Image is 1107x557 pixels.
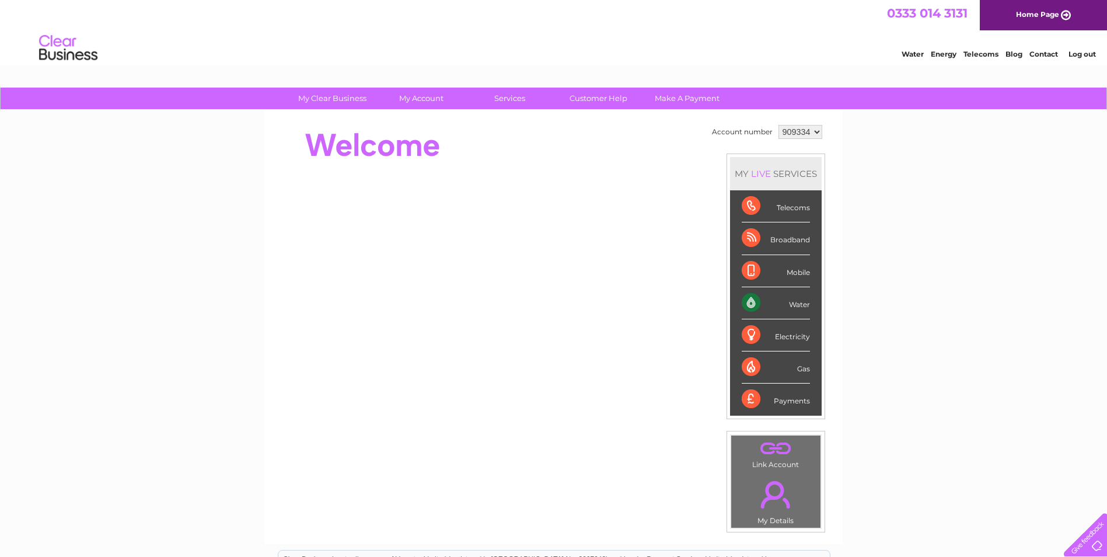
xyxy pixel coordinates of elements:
div: LIVE [749,168,773,179]
div: Water [742,287,810,319]
a: Log out [1068,50,1096,58]
div: Telecoms [742,190,810,222]
a: Blog [1005,50,1022,58]
a: Telecoms [963,50,998,58]
a: Make A Payment [639,88,735,109]
a: My Clear Business [284,88,380,109]
div: Clear Business is a trading name of Verastar Limited (registered in [GEOGRAPHIC_DATA] No. 3667643... [278,6,830,57]
a: . [734,474,818,515]
div: Gas [742,351,810,384]
td: Link Account [731,435,821,472]
td: Account number [709,122,776,142]
div: Broadband [742,222,810,255]
img: logo.png [39,30,98,66]
a: Customer Help [550,88,647,109]
div: Payments [742,384,810,415]
a: Services [462,88,558,109]
a: 0333 014 3131 [887,6,968,20]
a: My Account [373,88,469,109]
div: Electricity [742,319,810,351]
div: Mobile [742,255,810,287]
a: Energy [931,50,956,58]
div: MY SERVICES [730,157,822,190]
td: My Details [731,471,821,528]
a: . [734,438,818,459]
a: Water [902,50,924,58]
a: Contact [1029,50,1058,58]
